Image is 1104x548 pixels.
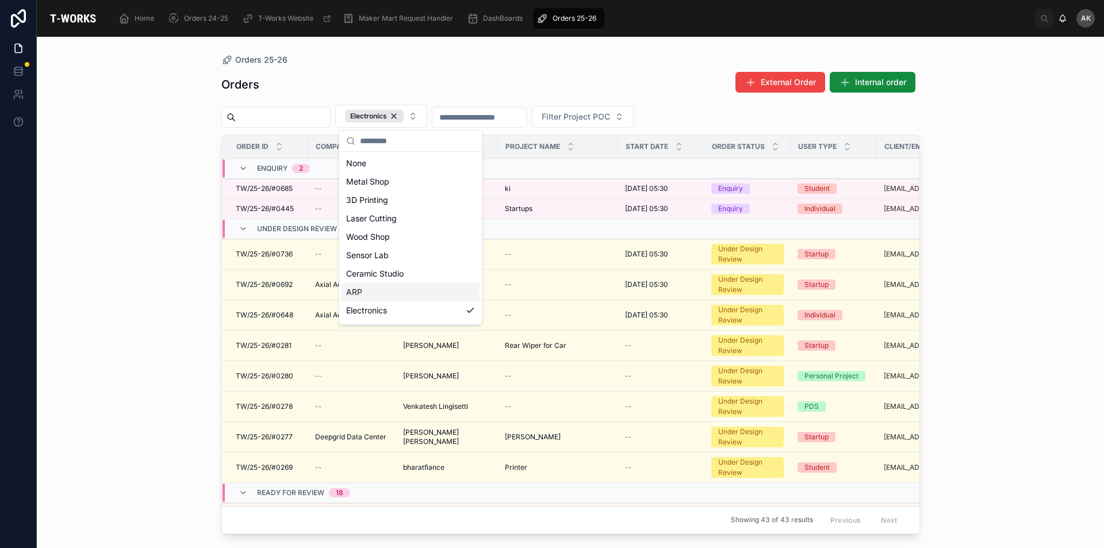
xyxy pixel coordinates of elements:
[342,301,480,320] div: Electronics
[884,311,986,320] a: [EMAIL_ADDRESS][PERSON_NAME][DOMAIN_NAME]
[718,244,777,265] div: Under Design Review
[257,488,324,497] span: Ready for Review
[236,280,293,289] span: TW/25-26/#0692
[884,280,986,289] a: [EMAIL_ADDRESS][PERSON_NAME][DOMAIN_NAME]
[505,432,611,442] a: [PERSON_NAME]
[236,142,269,151] span: Order ID
[345,110,404,122] button: Unselect ELECTRONICS
[884,204,986,213] a: [EMAIL_ADDRESS][DOMAIN_NAME]
[463,8,531,29] a: DashBoards
[239,8,337,29] a: T-Works Website
[884,142,971,151] span: Client/Employee Email
[315,250,389,259] a: --
[258,14,313,23] span: T-Works Website
[711,244,784,265] a: Under Design Review
[339,152,482,324] div: Suggestions
[115,8,162,29] a: Home
[804,249,829,259] div: Startup
[505,280,512,289] span: --
[505,463,527,472] span: Printer
[625,280,668,289] span: [DATE] 05:30
[403,371,491,381] a: [PERSON_NAME]
[505,311,512,320] span: --
[236,371,293,381] span: TW/25-26/#0280
[403,402,468,411] span: Venkatesh Lingisetti
[884,463,986,472] a: [EMAIL_ADDRESS][DOMAIN_NAME]
[315,184,389,193] a: --
[336,488,343,497] div: 18
[505,341,611,350] a: Rear Wiper for Car
[315,311,389,320] a: Axial Aero
[236,341,292,350] span: TW/25-26/#0281
[761,76,816,88] span: External Order
[1081,14,1091,23] span: AK
[718,396,777,417] div: Under Design Review
[299,164,303,173] div: 2
[804,279,829,290] div: Startup
[798,279,870,290] a: Startup
[315,204,389,213] a: --
[625,204,697,213] a: [DATE] 05:30
[342,228,480,246] div: Wood Shop
[184,14,228,23] span: Orders 24-25
[505,250,611,259] a: --
[533,8,604,29] a: Orders 25-26
[257,224,337,233] span: Under Design Review
[718,427,777,447] div: Under Design Review
[505,142,560,151] span: Project Name
[884,371,986,381] a: [EMAIL_ADDRESS][DOMAIN_NAME]
[804,340,829,351] div: Startup
[315,432,386,442] span: Deepgrid Data Center
[625,311,697,320] a: [DATE] 05:30
[718,335,777,356] div: Under Design Review
[798,183,870,194] a: Student
[236,280,301,289] a: TW/25-26/#0692
[625,184,697,193] a: [DATE] 05:30
[236,250,301,259] a: TW/25-26/#0736
[315,402,389,411] a: --
[804,462,830,473] div: Student
[505,371,611,381] a: --
[236,341,301,350] a: TW/25-26/#0281
[315,311,348,320] span: Axial Aero
[339,8,461,29] a: Maker Mart Request Handler
[342,154,480,173] div: None
[830,72,915,93] button: Internal order
[505,204,532,213] span: Startups
[236,311,293,320] span: TW/25-26/#0648
[625,280,697,289] a: [DATE] 05:30
[236,184,301,193] a: TW/25-26/#0685
[236,432,293,442] span: TW/25-26/#0277
[553,14,596,23] span: Orders 25-26
[505,204,611,213] a: Startups
[625,204,668,213] span: [DATE] 05:30
[798,340,870,351] a: Startup
[625,463,697,472] a: --
[804,310,835,320] div: Individual
[342,246,480,265] div: Sensor Lab
[798,462,870,473] a: Student
[532,106,634,128] button: Select Button
[403,463,491,472] a: bharatfiance
[804,401,819,412] div: PDS
[236,311,301,320] a: TW/25-26/#0648
[505,250,512,259] span: --
[315,371,389,381] a: --
[46,9,100,28] img: App logo
[625,371,632,381] span: --
[625,250,668,259] span: [DATE] 05:30
[718,204,743,214] div: Enquiry
[403,371,459,381] span: [PERSON_NAME]
[315,280,389,289] a: Axial Aero
[315,204,322,213] span: --
[335,105,427,128] button: Select Button
[342,265,480,283] div: Ceramic Studio
[804,432,829,442] div: Startup
[505,341,566,350] span: Rear Wiper for Car
[315,463,389,472] a: --
[505,311,611,320] a: --
[798,249,870,259] a: Startup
